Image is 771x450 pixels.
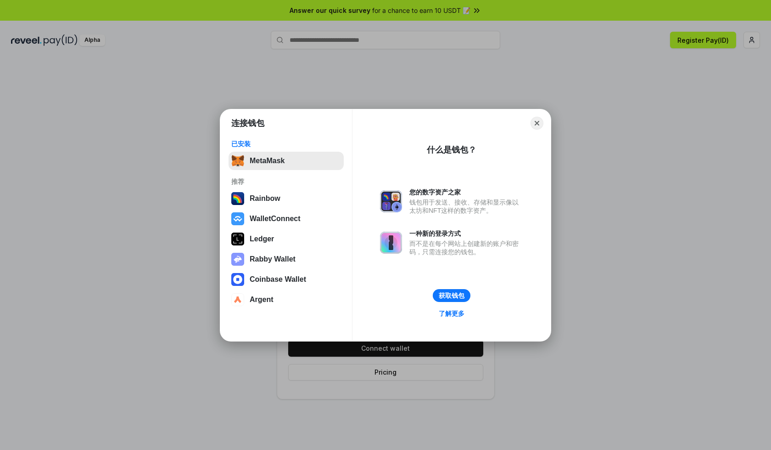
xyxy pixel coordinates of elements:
[250,157,285,165] div: MetaMask
[231,177,341,186] div: 推荐
[409,198,523,215] div: 钱包用于发送、接收、存储和显示像以太坊和NFT这样的数字资产。
[250,275,306,284] div: Coinbase Wallet
[433,308,470,319] a: 了解更多
[229,270,344,289] button: Coinbase Wallet
[231,212,244,225] img: svg+xml,%3Csvg%20width%3D%2228%22%20height%3D%2228%22%20viewBox%3D%220%200%2028%2028%22%20fill%3D...
[250,235,274,243] div: Ledger
[229,230,344,248] button: Ledger
[231,273,244,286] img: svg+xml,%3Csvg%20width%3D%2228%22%20height%3D%2228%22%20viewBox%3D%220%200%2028%2028%22%20fill%3D...
[250,194,280,203] div: Rainbow
[380,232,402,254] img: svg+xml,%3Csvg%20xmlns%3D%22http%3A%2F%2Fwww.w3.org%2F2000%2Fsvg%22%20fill%3D%22none%22%20viewBox...
[231,253,244,266] img: svg+xml,%3Csvg%20xmlns%3D%22http%3A%2F%2Fwww.w3.org%2F2000%2Fsvg%22%20fill%3D%22none%22%20viewBox...
[229,189,344,208] button: Rainbow
[231,154,244,167] img: svg+xml,%3Csvg%20fill%3D%22none%22%20height%3D%2233%22%20viewBox%3D%220%200%2035%2033%22%20width%...
[531,117,543,130] button: Close
[439,291,464,300] div: 获取钱包
[231,233,244,245] img: svg+xml,%3Csvg%20xmlns%3D%22http%3A%2F%2Fwww.w3.org%2F2000%2Fsvg%22%20width%3D%2228%22%20height%3...
[433,289,470,302] button: 获取钱包
[231,140,341,148] div: 已安装
[380,190,402,212] img: svg+xml,%3Csvg%20xmlns%3D%22http%3A%2F%2Fwww.w3.org%2F2000%2Fsvg%22%20fill%3D%22none%22%20viewBox...
[250,215,301,223] div: WalletConnect
[427,144,476,155] div: 什么是钱包？
[409,239,523,256] div: 而不是在每个网站上创建新的账户和密码，只需连接您的钱包。
[409,229,523,238] div: 一种新的登录方式
[250,255,296,263] div: Rabby Wallet
[409,188,523,196] div: 您的数字资产之家
[229,250,344,268] button: Rabby Wallet
[231,118,264,129] h1: 连接钱包
[229,152,344,170] button: MetaMask
[229,210,344,228] button: WalletConnect
[231,293,244,306] img: svg+xml,%3Csvg%20width%3D%2228%22%20height%3D%2228%22%20viewBox%3D%220%200%2028%2028%22%20fill%3D...
[231,192,244,205] img: svg+xml,%3Csvg%20width%3D%22120%22%20height%3D%22120%22%20viewBox%3D%220%200%20120%20120%22%20fil...
[250,296,274,304] div: Argent
[439,309,464,318] div: 了解更多
[229,291,344,309] button: Argent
